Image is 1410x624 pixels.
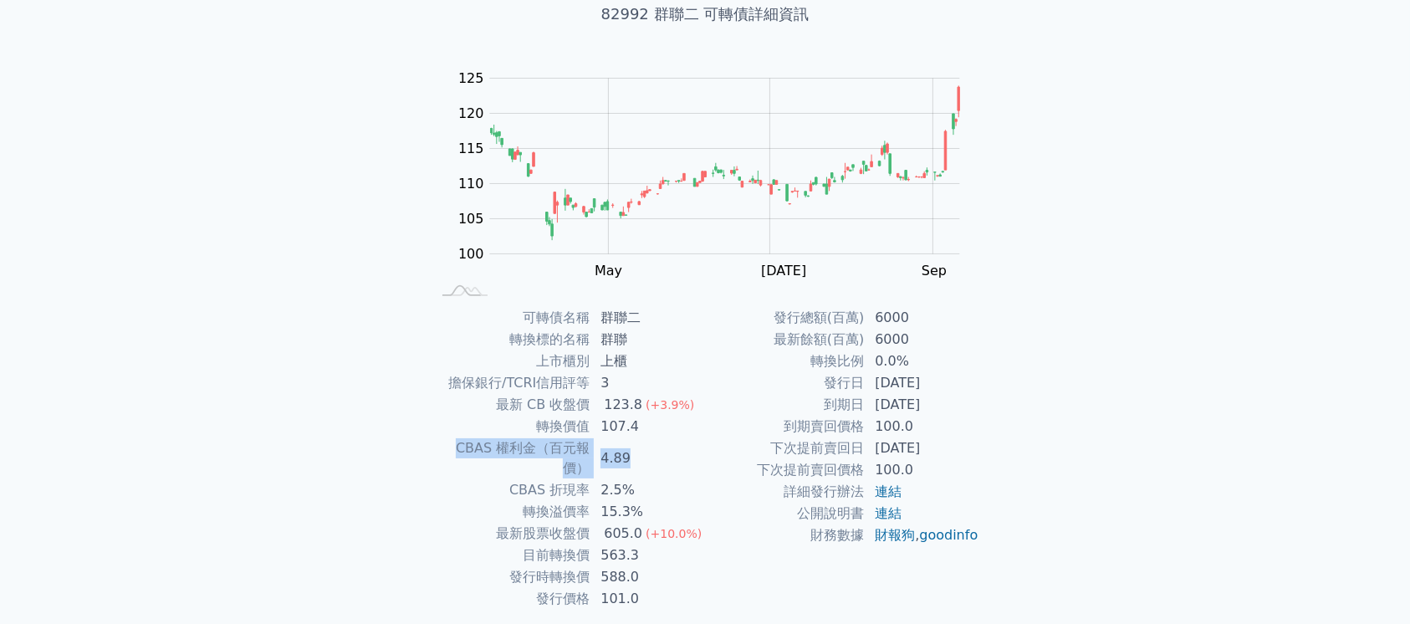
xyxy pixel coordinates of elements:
[705,350,865,372] td: 轉換比例
[458,176,484,192] tspan: 110
[450,70,985,279] g: Chart
[431,523,590,545] td: 最新股票收盤價
[431,437,590,479] td: CBAS 權利金（百元報價）
[431,416,590,437] td: 轉換價值
[865,437,979,459] td: [DATE]
[705,372,865,394] td: 發行日
[590,307,705,329] td: 群聯二
[458,246,484,262] tspan: 100
[705,329,865,350] td: 最新餘額(百萬)
[458,70,484,86] tspan: 125
[590,372,705,394] td: 3
[1326,544,1410,624] div: 聊天小工具
[865,350,979,372] td: 0.0%
[431,350,590,372] td: 上市櫃別
[705,481,865,503] td: 詳細發行辦法
[865,372,979,394] td: [DATE]
[590,479,705,501] td: 2.5%
[865,394,979,416] td: [DATE]
[595,263,622,279] tspan: May
[922,263,947,279] tspan: Sep
[411,3,999,26] h1: 82992 群聯二 可轉債詳細資訊
[875,505,902,521] a: 連結
[600,395,646,415] div: 123.8
[646,398,694,412] span: (+3.9%)
[1326,544,1410,624] iframe: Chat Widget
[705,524,865,546] td: 財務數據
[431,501,590,523] td: 轉換溢價率
[590,566,705,588] td: 588.0
[431,588,590,610] td: 發行價格
[865,307,979,329] td: 6000
[431,394,590,416] td: 最新 CB 收盤價
[590,416,705,437] td: 107.4
[600,524,646,544] div: 605.0
[919,527,978,543] a: goodinfo
[590,329,705,350] td: 群聯
[431,307,590,329] td: 可轉債名稱
[646,527,702,540] span: (+10.0%)
[875,483,902,499] a: 連結
[431,372,590,394] td: 擔保銀行/TCRI信用評等
[590,588,705,610] td: 101.0
[705,307,865,329] td: 發行總額(百萬)
[865,416,979,437] td: 100.0
[865,459,979,481] td: 100.0
[865,524,979,546] td: ,
[705,394,865,416] td: 到期日
[431,545,590,566] td: 目前轉換價
[458,105,484,121] tspan: 120
[705,437,865,459] td: 下次提前賣回日
[590,437,705,479] td: 4.89
[590,545,705,566] td: 563.3
[590,501,705,523] td: 15.3%
[705,459,865,481] td: 下次提前賣回價格
[705,503,865,524] td: 公開說明書
[705,416,865,437] td: 到期賣回價格
[865,329,979,350] td: 6000
[431,329,590,350] td: 轉換標的名稱
[761,263,806,279] tspan: [DATE]
[431,566,590,588] td: 發行時轉換價
[458,141,484,156] tspan: 115
[875,527,915,543] a: 財報狗
[590,350,705,372] td: 上櫃
[458,211,484,227] tspan: 105
[431,479,590,501] td: CBAS 折現率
